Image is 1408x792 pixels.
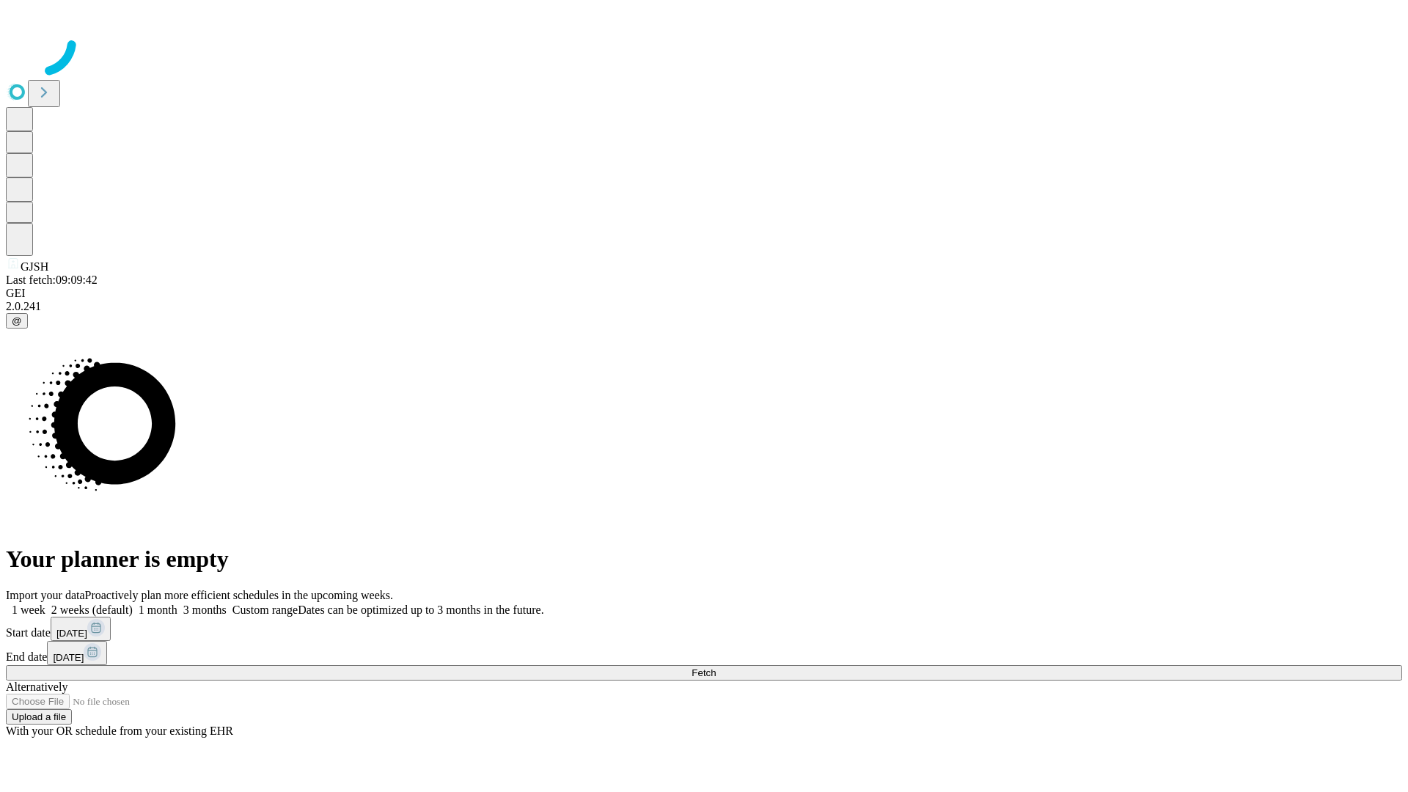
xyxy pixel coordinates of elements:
[139,604,177,616] span: 1 month
[12,315,22,326] span: @
[6,725,233,737] span: With your OR schedule from your existing EHR
[183,604,227,616] span: 3 months
[6,287,1402,300] div: GEI
[6,589,85,601] span: Import your data
[85,589,393,601] span: Proactively plan more efficient schedules in the upcoming weeks.
[51,604,133,616] span: 2 weeks (default)
[56,628,87,639] span: [DATE]
[6,300,1402,313] div: 2.0.241
[692,667,716,678] span: Fetch
[6,546,1402,573] h1: Your planner is empty
[47,641,107,665] button: [DATE]
[6,709,72,725] button: Upload a file
[6,665,1402,681] button: Fetch
[6,681,67,693] span: Alternatively
[21,260,48,273] span: GJSH
[53,652,84,663] span: [DATE]
[51,617,111,641] button: [DATE]
[232,604,298,616] span: Custom range
[6,313,28,329] button: @
[6,274,98,286] span: Last fetch: 09:09:42
[6,641,1402,665] div: End date
[6,617,1402,641] div: Start date
[12,604,45,616] span: 1 week
[298,604,543,616] span: Dates can be optimized up to 3 months in the future.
